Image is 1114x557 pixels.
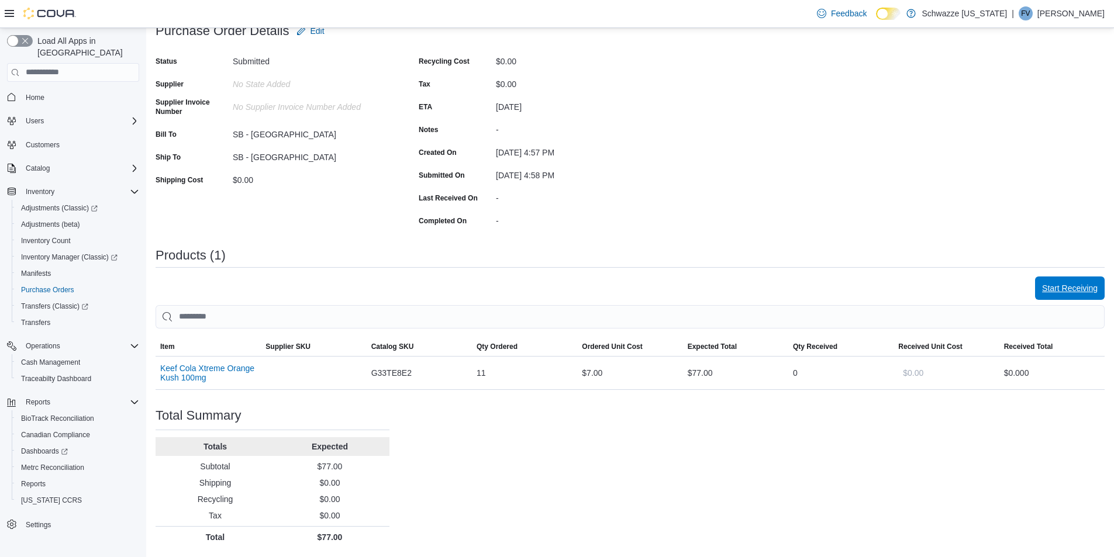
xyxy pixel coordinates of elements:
span: BioTrack Reconciliation [21,414,94,423]
span: Reports [21,395,139,409]
label: Last Received On [419,193,478,203]
button: Start Receiving [1035,276,1105,300]
a: Traceabilty Dashboard [16,372,96,386]
button: Metrc Reconciliation [12,459,144,476]
div: $0.00 [496,52,653,66]
p: Totals [160,441,270,452]
a: Inventory Manager (Classic) [12,249,144,265]
button: Keef Cola Xtreme Orange Kush 100mg [160,364,256,382]
a: Inventory Count [16,234,75,248]
span: Users [21,114,139,128]
span: Home [21,90,139,105]
span: Manifests [21,269,51,278]
span: Adjustments (beta) [21,220,80,229]
button: Inventory Count [12,233,144,249]
a: Canadian Compliance [16,428,95,442]
p: $77.00 [275,461,385,472]
button: Reports [2,394,144,410]
div: [DATE] 4:58 PM [496,166,653,180]
span: Received Unit Cost [898,342,962,351]
a: Adjustments (beta) [16,217,85,231]
button: Supplier SKU [261,337,366,356]
span: Operations [21,339,139,353]
span: Feedback [831,8,867,19]
button: Traceabilty Dashboard [12,371,144,387]
span: Canadian Compliance [21,430,90,440]
div: No State added [233,75,389,89]
span: Dashboards [21,447,68,456]
label: Status [156,57,177,66]
span: Customers [26,140,60,150]
div: SB - [GEOGRAPHIC_DATA] [233,148,389,162]
button: Settings [2,516,144,532]
label: ETA [419,102,432,112]
span: Adjustments (beta) [16,217,139,231]
h3: Purchase Order Details [156,24,289,38]
p: Shipping [160,477,270,489]
a: Customers [21,138,64,152]
button: Adjustments (beta) [12,216,144,233]
div: SB - [GEOGRAPHIC_DATA] [233,125,389,139]
p: Schwazze [US_STATE] [922,6,1007,20]
p: Total [160,531,270,543]
div: $0.00 0 [1004,366,1100,380]
span: Load All Apps in [GEOGRAPHIC_DATA] [33,35,139,58]
span: Reports [26,397,50,407]
button: Operations [2,338,144,354]
label: Created On [419,148,457,157]
a: Transfers (Classic) [16,299,93,313]
span: Operations [26,341,60,351]
img: Cova [23,8,76,19]
span: Supplier SKU [265,342,311,351]
label: Recycling Cost [419,57,470,66]
button: Operations [21,339,65,353]
button: Inventory [21,185,59,199]
span: $0.00 [903,367,923,379]
label: Tax [419,79,430,89]
label: Completed On [419,216,467,226]
button: Expected Total [683,337,788,356]
span: Edit [311,25,325,37]
div: $0.00 [496,75,653,89]
a: Transfers [16,316,55,330]
p: | [1012,6,1014,20]
p: [PERSON_NAME] [1037,6,1105,20]
span: Inventory Manager (Classic) [21,252,118,262]
span: Dashboards [16,444,139,458]
button: Reports [21,395,55,409]
a: Purchase Orders [16,283,79,297]
span: Expected Total [688,342,737,351]
span: FV [1021,6,1030,20]
button: Transfers [12,314,144,331]
button: BioTrack Reconciliation [12,410,144,427]
span: G33TE8E2 [371,366,412,380]
a: Inventory Manager (Classic) [16,250,122,264]
button: $0.00 [898,361,928,385]
a: Transfers (Classic) [12,298,144,314]
label: Submitted On [419,171,465,180]
span: BioTrack Reconciliation [16,411,139,425]
span: Metrc Reconciliation [21,463,84,472]
p: $0.00 [275,493,385,505]
span: Traceabilty Dashboard [21,374,91,383]
button: Received Unit Cost [894,337,999,356]
a: Feedback [812,2,871,25]
span: Qty Ordered [477,342,518,351]
p: Subtotal [160,461,270,472]
span: Metrc Reconciliation [16,461,139,475]
span: Settings [26,520,51,530]
span: Adjustments (Classic) [21,203,98,213]
button: Users [21,114,49,128]
span: Received Total [1004,342,1053,351]
span: Transfers (Classic) [16,299,139,313]
input: Dark Mode [876,8,901,20]
span: Catalog SKU [371,342,414,351]
a: [US_STATE] CCRS [16,493,87,507]
span: Start Receiving [1042,282,1098,294]
a: Manifests [16,267,56,281]
button: Received Total [999,337,1105,356]
button: Cash Management [12,354,144,371]
span: Washington CCRS [16,493,139,507]
span: Reports [21,479,46,489]
span: Home [26,93,44,102]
